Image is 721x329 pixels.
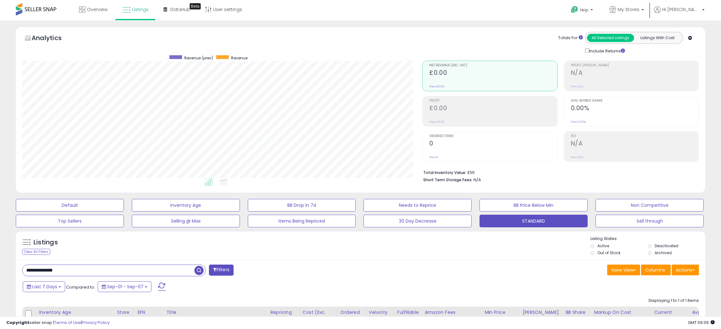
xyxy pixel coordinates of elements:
span: Avg. Buybox Share [571,99,699,103]
div: Tooltip anchor [190,3,201,9]
h2: £0.00 [429,105,557,113]
button: Save View [607,265,640,275]
div: Clear All Filters [22,249,50,255]
button: Sell through [596,215,704,227]
span: Profit [429,99,557,103]
span: Last 7 Days [32,284,57,290]
a: Help [566,1,599,21]
h5: Listings [34,238,58,247]
p: Listing States: [590,236,705,242]
button: Needs to Reprice [364,199,472,212]
button: All Selected Listings [587,34,634,42]
span: Net Revenue (Exc. VAT) [429,64,557,67]
span: DataHub [170,6,190,13]
button: Selling @ Max [132,215,240,227]
div: Min Price [485,309,517,316]
button: BB Price Below Min [480,199,588,212]
button: 30 Day Decrease [364,215,472,227]
div: Ordered Items [340,309,364,322]
div: Velocity [369,309,392,316]
b: Short Term Storage Fees: [423,177,473,182]
a: Hi [PERSON_NAME] [654,6,705,21]
button: Inventory Age [132,199,240,212]
small: Prev: N/A [571,155,583,159]
button: BB Drop in 7d [248,199,356,212]
div: Amazon Fees [425,309,479,316]
div: Markup on Cost [594,309,649,316]
span: ROI [571,135,699,138]
button: Top Sellers [16,215,124,227]
a: Terms of Use [54,320,81,326]
label: Out of Stock [597,250,620,255]
h2: £0.00 [429,69,557,78]
button: Default [16,199,124,212]
h2: 0.00% [571,105,699,113]
label: Archived [655,250,672,255]
li: £55 [423,168,694,176]
b: Total Inventory Value: [423,170,466,175]
span: Help [580,7,589,13]
button: Items Being Repriced [248,215,356,227]
span: Profit [PERSON_NAME] [571,64,699,67]
button: Filters [209,265,234,276]
h2: 0 [429,140,557,148]
button: Sep-01 - Sep-07 [98,281,151,292]
button: Listings With Cost [634,34,681,42]
div: Totals For [558,35,583,41]
div: Displaying 1 to 1 of 1 items [649,298,699,304]
button: Columns [641,265,671,275]
button: Last 7 Days [23,281,65,292]
small: Prev: N/A [571,85,583,88]
div: Title [166,309,265,316]
small: Prev: 0.00% [571,120,586,124]
span: Compared to: [66,284,95,290]
span: Hi [PERSON_NAME] [662,6,700,13]
i: Get Help [571,6,578,14]
button: Actions [672,265,699,275]
div: BB Share 24h. [565,309,589,322]
label: Deactivated [655,243,678,248]
button: STANDARD [480,215,588,227]
span: Columns [645,267,665,273]
small: Prev: 0 [429,155,438,159]
span: Ordered Items [429,135,557,138]
span: My Stores [618,6,639,13]
button: Non Competitive [596,199,704,212]
h2: N/A [571,140,699,148]
span: Sep-01 - Sep-07 [107,284,144,290]
h2: N/A [571,69,699,78]
span: Overview [87,6,107,13]
div: seller snap | | [6,320,110,326]
label: Active [597,243,609,248]
span: 2025-09-15 09:09 GMT [688,320,715,326]
div: Include Returns [580,47,632,54]
div: [PERSON_NAME] [522,309,560,316]
span: Revenue [231,55,247,61]
div: Store Name [117,309,132,322]
div: Cost (Exc. VAT) [302,309,335,322]
div: Inventory Age [39,309,112,316]
div: Repricing [270,309,297,316]
div: Current Buybox Price [654,309,687,322]
span: Revenue (prev) [184,55,213,61]
h5: Analytics [32,33,74,44]
small: Prev: £0.00 [429,120,444,124]
small: Amazon Fees. [425,316,428,321]
span: N/A [474,177,481,183]
strong: Copyright [6,320,29,326]
span: Listings [132,6,149,13]
div: EFN [137,309,161,316]
div: Fulfillable Quantity [397,309,419,322]
a: Privacy Policy [82,320,110,326]
small: Prev: £0.00 [429,85,444,88]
